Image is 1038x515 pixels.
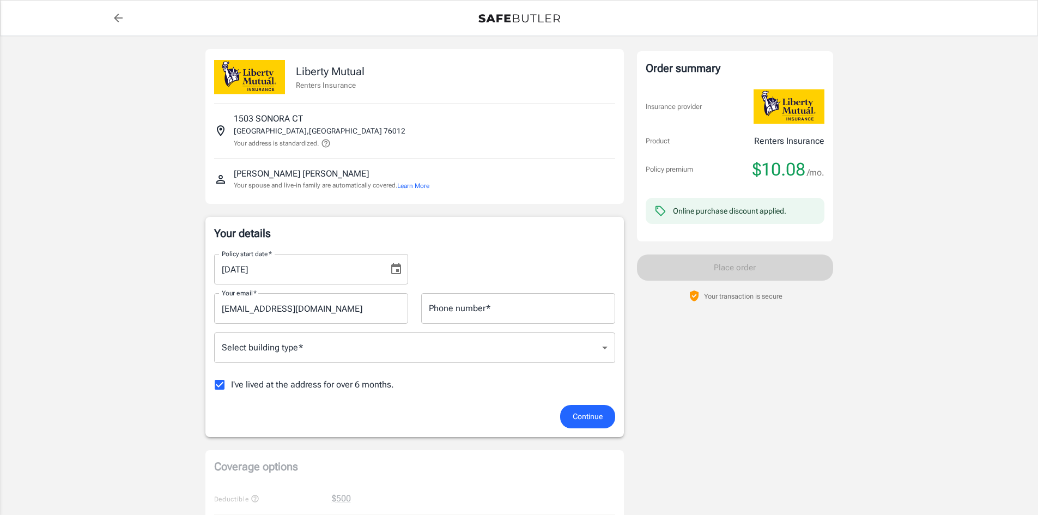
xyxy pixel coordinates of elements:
[560,405,615,428] button: Continue
[397,181,429,191] button: Learn More
[421,293,615,324] input: Enter number
[673,205,786,216] div: Online purchase discount applied.
[646,164,693,175] p: Policy premium
[573,410,603,423] span: Continue
[807,165,824,180] span: /mo.
[222,288,257,298] label: Your email
[646,136,670,147] p: Product
[107,7,129,29] a: back to quotes
[214,124,227,137] svg: Insured address
[704,291,782,301] p: Your transaction is secure
[234,180,429,191] p: Your spouse and live-in family are automatically covered.
[296,63,365,80] p: Liberty Mutual
[754,89,824,124] img: Liberty Mutual
[296,80,365,90] p: Renters Insurance
[214,60,285,94] img: Liberty Mutual
[222,249,272,258] label: Policy start date
[214,226,615,241] p: Your details
[752,159,805,180] span: $10.08
[234,138,319,148] p: Your address is standardized.
[478,14,560,23] img: Back to quotes
[234,167,369,180] p: [PERSON_NAME] [PERSON_NAME]
[214,254,381,284] input: MM/DD/YYYY
[646,101,702,112] p: Insurance provider
[754,135,824,148] p: Renters Insurance
[214,293,408,324] input: Enter email
[385,258,407,280] button: Choose date, selected date is Sep 5, 2025
[214,173,227,186] svg: Insured person
[234,112,303,125] p: 1503 SONORA CT
[234,125,405,136] p: [GEOGRAPHIC_DATA] , [GEOGRAPHIC_DATA] 76012
[231,378,394,391] span: I've lived at the address for over 6 months.
[646,60,824,76] div: Order summary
